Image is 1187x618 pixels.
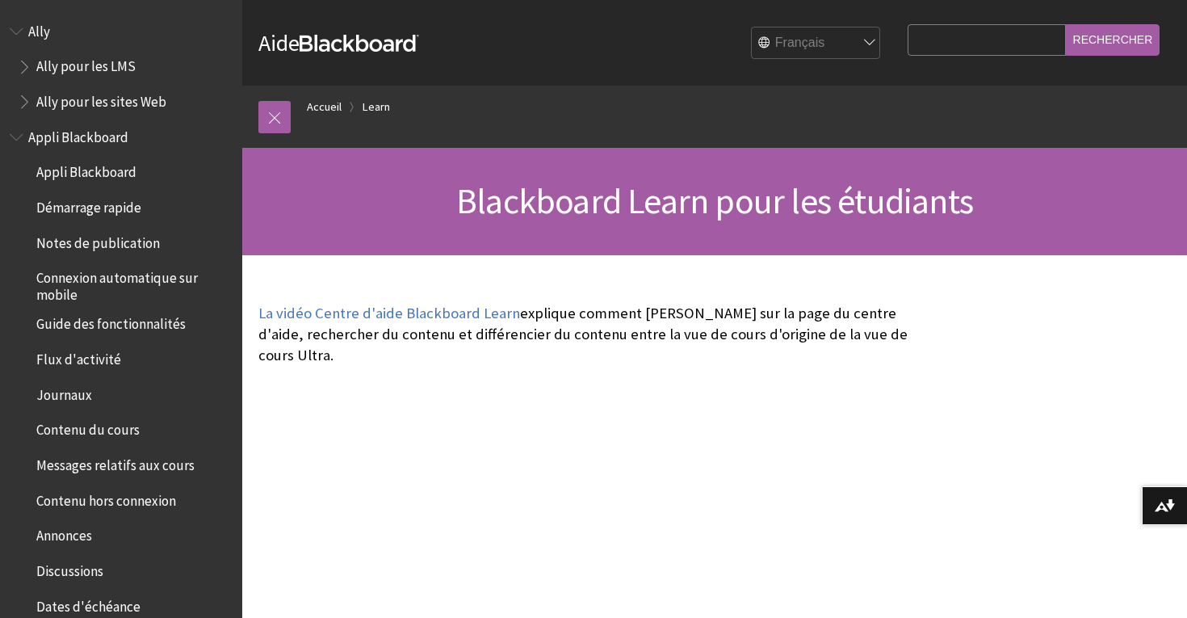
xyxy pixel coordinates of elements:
[1066,24,1160,56] input: Rechercher
[258,304,520,323] a: La vidéo Centre d'aide Blackboard Learn
[363,97,390,117] a: Learn
[36,417,140,439] span: Contenu du cours
[36,557,103,579] span: Discussions
[28,18,50,40] span: Ally
[36,159,136,181] span: Appli Blackboard
[36,346,121,368] span: Flux d'activité
[28,124,128,145] span: Appli Blackboard
[36,265,231,303] span: Connexion automatique sur mobile
[36,194,141,216] span: Démarrage rapide
[36,523,92,544] span: Annonces
[36,452,195,473] span: Messages relatifs aux cours
[10,18,233,116] nav: Book outline for Anthology Ally Help
[456,179,973,223] span: Blackboard Learn pour les étudiants
[36,88,166,110] span: Ally pour les sites Web
[36,381,92,403] span: Journaux
[36,311,186,333] span: Guide des fonctionnalités
[36,53,136,75] span: Ally pour les LMS
[36,487,176,509] span: Contenu hors connexion
[307,97,342,117] a: Accueil
[36,593,141,615] span: Dates d'échéance
[258,303,932,367] p: explique comment [PERSON_NAME] sur la page du centre d'aide, rechercher du contenu et différencie...
[36,229,160,251] span: Notes de publication
[752,27,881,60] select: Site Language Selector
[300,35,419,52] strong: Blackboard
[258,28,419,57] a: AideBlackboard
